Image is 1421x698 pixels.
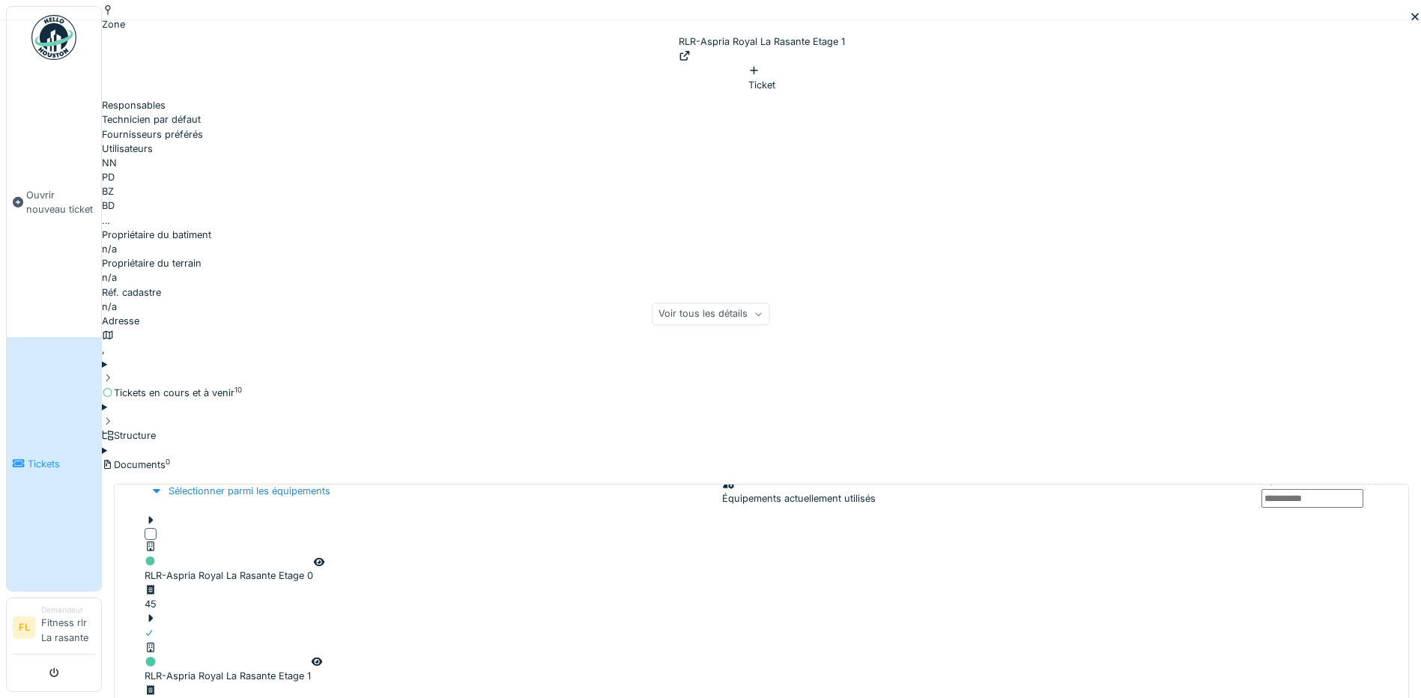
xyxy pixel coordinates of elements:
[102,328,1421,356] div: ,
[652,303,769,325] div: Voir tous les détails
[722,477,876,506] div: Équipements actuellement utilisés
[102,170,1421,184] div: PD
[102,242,1421,256] div: n/a
[7,68,101,337] a: Ouvrir nouveau ticket
[102,213,1421,228] div: …
[102,184,1421,198] div: BZ
[145,640,311,684] div: RLR-Aspria Royal La Rasante Etage 1
[102,285,1421,300] div: Réf. cadastre
[102,256,1421,270] div: Propriétaire du terrain
[102,127,1421,142] div: Fournisseurs préférés
[145,481,336,501] div: Sélectionner parmi les équipements
[102,198,1421,213] div: BD
[41,604,95,651] li: Fitness rlr La rasante
[102,386,1421,400] div: Tickets en cours et à venir
[102,270,1421,285] div: n/a
[102,458,1421,472] div: Documents
[102,142,1421,156] div: Utilisateurs
[31,15,76,60] img: Badge_color-CXgf-gQk.svg
[102,300,1421,314] div: n/a
[145,540,313,583] div: RLR-Aspria Royal La Rasante Etage 0
[13,604,95,655] a: FL DemandeurFitness rlr La rasante
[102,443,1421,472] summary: Documents0
[102,400,1421,443] summary: Structure
[41,604,95,616] div: Demandeur
[28,457,95,471] span: Tickets
[234,386,242,394] sup: 10
[102,98,1421,112] div: Responsables
[102,156,1421,170] div: NN
[102,17,125,31] div: Zone
[748,64,775,92] div: Ticket
[102,428,1421,443] div: Structure
[102,357,1421,401] summary: Tickets en cours et à venir10
[102,228,1421,242] div: Propriétaire du batiment
[166,458,170,466] sup: 0
[145,597,163,611] div: 45
[102,314,1421,328] div: Adresse
[102,112,1421,127] div: Technicien par défaut
[7,337,101,591] a: Tickets
[679,34,845,63] div: RLR-Aspria Royal La Rasante Etage 1
[13,616,35,639] li: FL
[26,188,95,216] span: Ouvrir nouveau ticket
